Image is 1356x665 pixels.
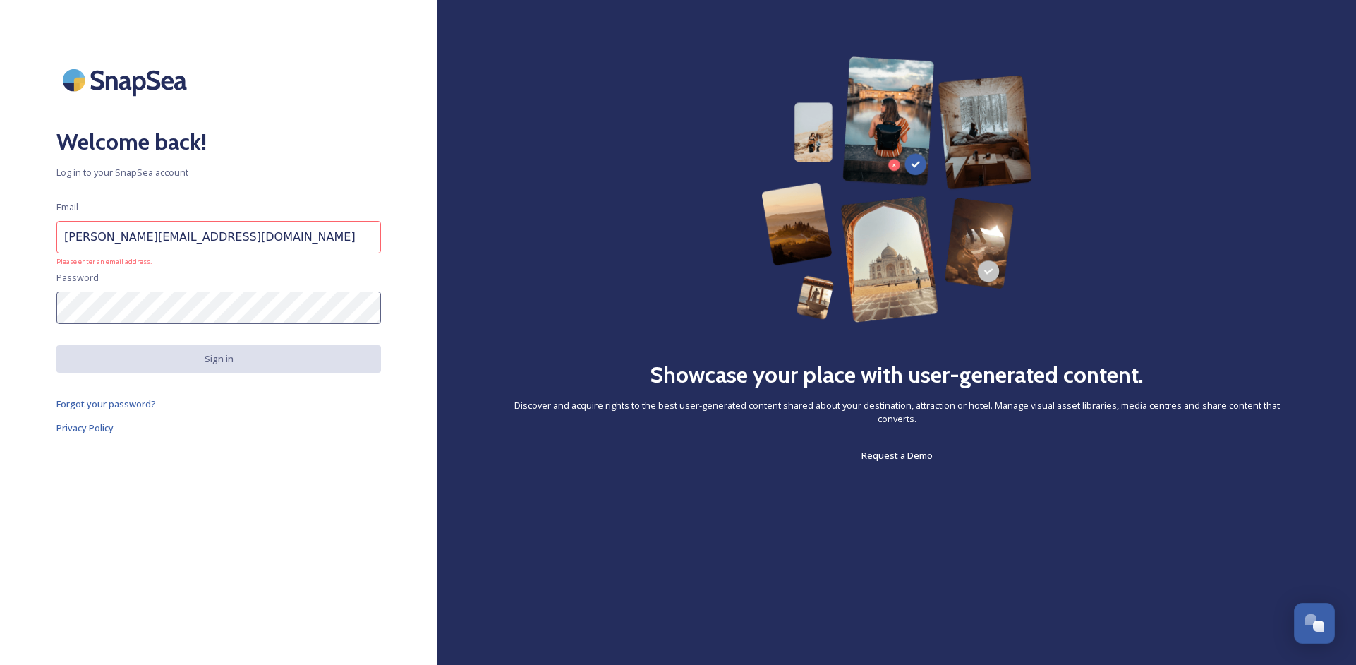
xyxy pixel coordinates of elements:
img: SnapSea Logo [56,56,198,104]
a: Forgot your password? [56,395,381,412]
span: Log in to your SnapSea account [56,166,381,179]
span: Request a Demo [861,449,933,462]
span: Email [56,200,78,214]
span: Forgot your password? [56,397,156,410]
h2: Welcome back! [56,125,381,159]
span: Please enter an email address. [56,257,381,267]
a: Request a Demo [861,447,933,464]
h2: Showcase your place with user-generated content. [650,358,1144,392]
button: Sign in [56,345,381,373]
span: Privacy Policy [56,421,114,434]
img: 63b42ca75bacad526042e722_Group%20154-p-800.png [761,56,1032,323]
span: Discover and acquire rights to the best user-generated content shared about your destination, att... [494,399,1300,426]
button: Open Chat [1294,603,1335,644]
span: Password [56,271,99,284]
a: Privacy Policy [56,419,381,436]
